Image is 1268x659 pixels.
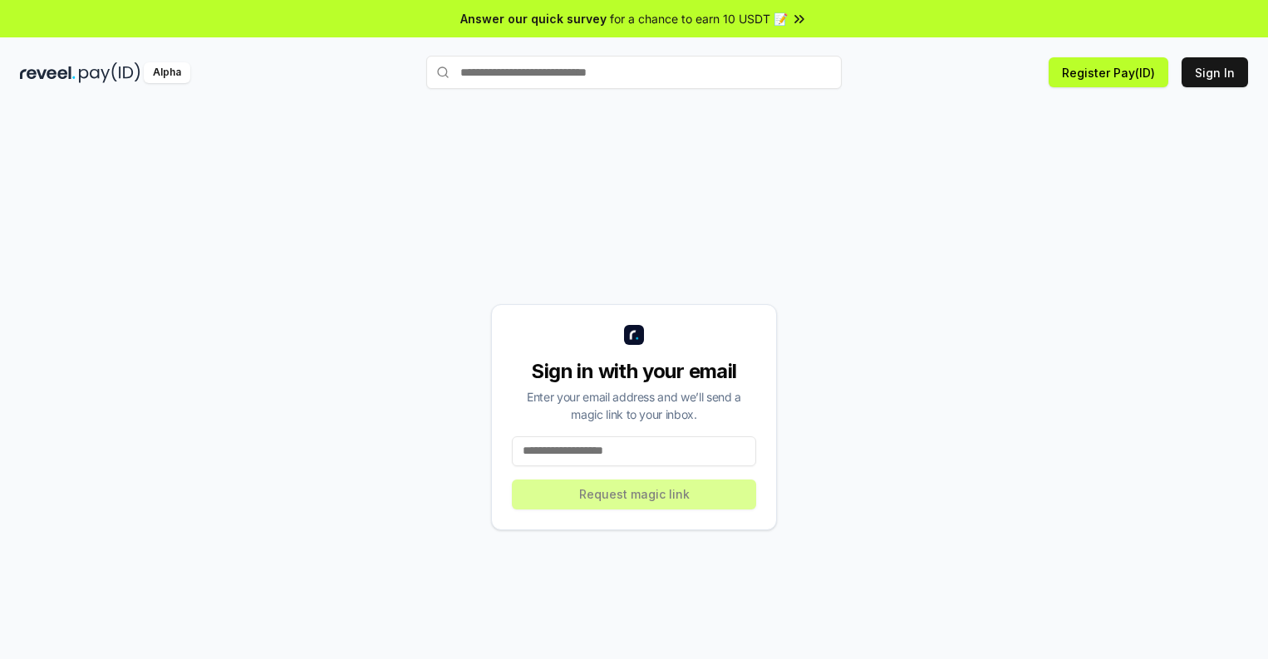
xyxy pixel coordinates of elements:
div: Sign in with your email [512,358,756,385]
div: Enter your email address and we’ll send a magic link to your inbox. [512,388,756,423]
img: logo_small [624,325,644,345]
img: reveel_dark [20,62,76,83]
button: Sign In [1182,57,1248,87]
img: pay_id [79,62,140,83]
button: Register Pay(ID) [1049,57,1168,87]
span: Answer our quick survey [460,10,607,27]
div: Alpha [144,62,190,83]
span: for a chance to earn 10 USDT 📝 [610,10,788,27]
